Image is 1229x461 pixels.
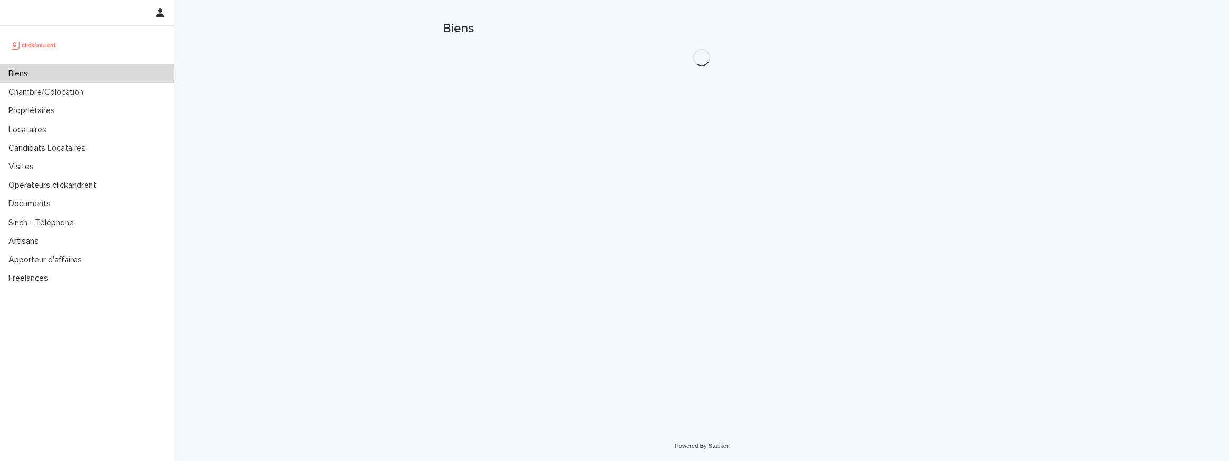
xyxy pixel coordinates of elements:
p: Sinch - Téléphone [4,218,82,228]
p: Biens [4,69,36,79]
p: Visites [4,162,42,172]
p: Chambre/Colocation [4,87,92,97]
img: UCB0brd3T0yccxBKYDjQ [8,34,60,56]
p: Candidats Locataires [4,143,94,153]
p: Propriétaires [4,106,63,116]
p: Locataires [4,125,55,135]
h1: Biens [443,21,961,36]
p: Documents [4,199,59,209]
a: Powered By Stacker [675,442,728,449]
p: Freelances [4,273,57,283]
p: Operateurs clickandrent [4,180,105,190]
p: Artisans [4,236,47,246]
p: Apporteur d'affaires [4,255,90,265]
